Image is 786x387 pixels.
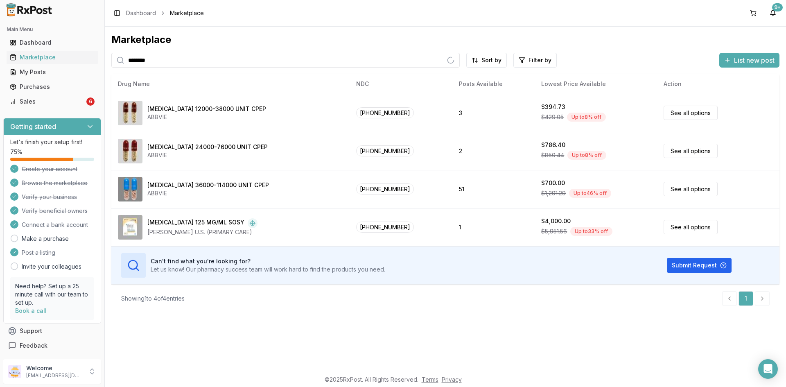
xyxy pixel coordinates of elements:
[513,53,557,68] button: Filter by
[126,9,204,17] nav: breadcrumb
[147,189,269,197] div: ABBVIE
[10,38,95,47] div: Dashboard
[719,53,779,68] button: List new post
[20,342,47,350] span: Feedback
[452,132,535,170] td: 2
[667,258,732,273] button: Submit Request
[147,218,244,228] div: [MEDICAL_DATA] 125 MG/ML SOSY
[722,291,770,306] nav: pagination
[118,101,142,125] img: Creon 12000-38000 UNIT CPEP
[7,79,98,94] a: Purchases
[7,35,98,50] a: Dashboard
[356,145,414,156] span: [PHONE_NUMBER]
[350,74,452,94] th: NDC
[422,376,438,383] a: Terms
[3,95,101,108] button: Sales6
[118,177,142,201] img: Creon 36000-114000 UNIT CPEP
[664,106,718,120] a: See all options
[147,113,266,121] div: ABBVIE
[734,55,775,65] span: List new post
[22,249,55,257] span: Post a listing
[7,26,98,33] h2: Main Menu
[10,97,85,106] div: Sales
[26,372,83,379] p: [EMAIL_ADDRESS][DOMAIN_NAME]
[22,179,88,187] span: Browse the marketplace
[3,51,101,64] button: Marketplace
[3,66,101,79] button: My Posts
[3,3,56,16] img: RxPost Logo
[657,74,779,94] th: Action
[126,9,156,17] a: Dashboard
[772,3,783,11] div: 9+
[570,227,612,236] div: Up to 33 % off
[664,182,718,196] a: See all options
[22,263,81,271] a: Invite your colleagues
[719,57,779,65] a: List new post
[10,53,95,61] div: Marketplace
[121,294,185,303] div: Showing 1 to 4 of 4 entries
[10,83,95,91] div: Purchases
[7,65,98,79] a: My Posts
[111,74,350,94] th: Drug Name
[118,139,142,163] img: Creon 24000-76000 UNIT CPEP
[118,215,142,240] img: Orencia 125 MG/ML SOSY
[147,228,257,236] div: [PERSON_NAME] U.S. (PRIMARY CARE)
[541,227,567,235] span: $5,951.56
[22,193,77,201] span: Verify your business
[7,50,98,65] a: Marketplace
[10,148,23,156] span: 75 %
[15,282,89,307] p: Need help? Set up a 25 minute call with our team to set up.
[739,291,753,306] a: 1
[147,151,268,159] div: ABBVIE
[758,359,778,379] div: Open Intercom Messenger
[569,189,611,198] div: Up to 46 % off
[7,94,98,109] a: Sales6
[22,207,88,215] span: Verify beneficial owners
[567,113,606,122] div: Up to 8 % off
[541,179,565,187] div: $700.00
[3,324,101,338] button: Support
[3,80,101,93] button: Purchases
[22,235,69,243] a: Make a purchase
[111,33,779,46] div: Marketplace
[452,74,535,94] th: Posts Available
[541,141,565,149] div: $786.40
[3,338,101,353] button: Feedback
[10,68,95,76] div: My Posts
[10,138,94,146] p: Let's finish your setup first!
[664,144,718,158] a: See all options
[8,365,21,378] img: User avatar
[452,170,535,208] td: 51
[567,151,606,160] div: Up to 8 % off
[481,56,501,64] span: Sort by
[541,113,564,121] span: $429.05
[466,53,507,68] button: Sort by
[664,220,718,234] a: See all options
[356,107,414,118] span: [PHONE_NUMBER]
[541,189,566,197] span: $1,291.29
[147,105,266,113] div: [MEDICAL_DATA] 12000-38000 UNIT CPEP
[541,151,564,159] span: $850.44
[26,364,83,372] p: Welcome
[452,94,535,132] td: 3
[356,183,414,195] span: [PHONE_NUMBER]
[151,265,385,274] p: Let us know! Our pharmacy success team will work hard to find the products you need.
[529,56,551,64] span: Filter by
[535,74,657,94] th: Lowest Price Available
[22,221,88,229] span: Connect a bank account
[452,208,535,246] td: 1
[151,257,385,265] h3: Can't find what you're looking for?
[22,165,77,173] span: Create your account
[15,307,47,314] a: Book a call
[766,7,779,20] button: 9+
[147,143,268,151] div: [MEDICAL_DATA] 24000-76000 UNIT CPEP
[86,97,95,106] div: 6
[3,36,101,49] button: Dashboard
[541,103,565,111] div: $394.73
[147,181,269,189] div: [MEDICAL_DATA] 36000-114000 UNIT CPEP
[541,217,571,225] div: $4,000.00
[356,222,414,233] span: [PHONE_NUMBER]
[170,9,204,17] span: Marketplace
[442,376,462,383] a: Privacy
[10,122,56,131] h3: Getting started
